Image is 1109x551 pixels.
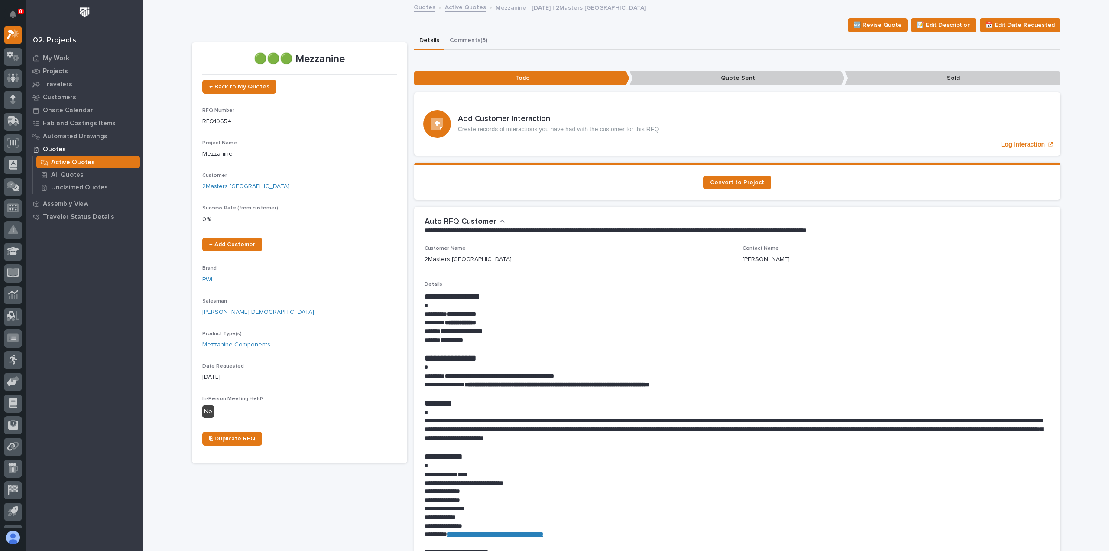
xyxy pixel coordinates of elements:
p: All Quotes [51,171,84,179]
button: Auto RFQ Customer [425,217,506,227]
p: Log Interaction [1001,141,1045,148]
a: Mezzanine Components [202,340,270,349]
p: 8 [19,8,22,14]
p: Onsite Calendar [43,107,93,114]
span: Customer [202,173,227,178]
p: Automated Drawings [43,133,107,140]
a: Convert to Project [703,176,771,189]
p: Unclaimed Quotes [51,184,108,192]
p: Projects [43,68,68,75]
a: Traveler Status Details [26,210,143,223]
a: + Add Customer [202,238,262,251]
a: All Quotes [33,169,143,181]
button: Details [414,32,444,50]
a: Automated Drawings [26,130,143,143]
p: Mezzanine | [DATE] | 2Masters [GEOGRAPHIC_DATA] [496,2,646,12]
p: Quotes [43,146,66,153]
span: Success Rate (from customer) [202,205,278,211]
a: [PERSON_NAME][DEMOGRAPHIC_DATA] [202,308,314,317]
span: ⎘ Duplicate RFQ [209,436,255,442]
p: My Work [43,55,69,62]
span: RFQ Number [202,108,234,113]
a: Fab and Coatings Items [26,117,143,130]
button: users-avatar [4,528,22,547]
span: ← Back to My Quotes [209,84,269,90]
span: Contact Name [743,246,779,251]
p: RFQ10654 [202,117,397,126]
p: [PERSON_NAME] [743,255,790,264]
button: Comments (3) [444,32,493,50]
a: My Work [26,52,143,65]
span: Details [425,282,442,287]
h3: Add Customer Interaction [458,114,659,124]
a: Assembly View [26,197,143,210]
p: 2Masters [GEOGRAPHIC_DATA] [425,255,512,264]
a: Customers [26,91,143,104]
button: 📝 Edit Description [911,18,976,32]
span: Convert to Project [710,179,764,186]
button: Notifications [4,5,22,23]
span: 📝 Edit Description [917,20,971,30]
span: 📅 Edit Date Requested [986,20,1055,30]
a: PWI [202,275,212,284]
a: Onsite Calendar [26,104,143,117]
button: 📅 Edit Date Requested [980,18,1060,32]
p: Customers [43,94,76,101]
p: Quote Sent [629,71,845,85]
a: Unclaimed Quotes [33,181,143,193]
p: Fab and Coatings Items [43,120,116,127]
a: Travelers [26,78,143,91]
a: Quotes [414,2,435,12]
p: Active Quotes [51,159,95,166]
p: Mezzanine [202,150,397,159]
span: In-Person Meeting Held? [202,396,264,401]
a: ⎘ Duplicate RFQ [202,432,262,446]
a: Active Quotes [33,156,143,168]
a: 2Masters [GEOGRAPHIC_DATA] [202,182,289,191]
div: Notifications8 [11,10,22,24]
p: Create records of interactions you have had with the customer for this RFQ [458,126,659,133]
p: Sold [845,71,1060,85]
div: 02. Projects [33,36,76,46]
p: 🟢🟢🟢 Mezzanine [202,53,397,65]
a: Quotes [26,143,143,156]
p: Assembly View [43,200,88,208]
span: Salesman [202,299,227,304]
h2: Auto RFQ Customer [425,217,496,227]
p: 0 % [202,215,397,224]
p: Travelers [43,81,72,88]
span: + Add Customer [209,241,255,248]
span: Product Type(s) [202,331,242,336]
a: Log Interaction [414,92,1060,156]
img: Workspace Logo [77,4,93,20]
a: ← Back to My Quotes [202,80,276,94]
a: Active Quotes [445,2,486,12]
span: Brand [202,266,217,271]
button: 🆕 Revise Quote [848,18,908,32]
p: Traveler Status Details [43,213,114,221]
span: Date Requested [202,364,244,369]
span: Project Name [202,140,237,146]
div: No [202,405,214,418]
a: Projects [26,65,143,78]
span: 🆕 Revise Quote [853,20,902,30]
p: [DATE] [202,373,397,382]
p: Todo [414,71,629,85]
span: Customer Name [425,246,466,251]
